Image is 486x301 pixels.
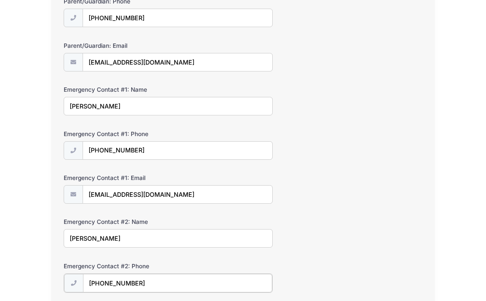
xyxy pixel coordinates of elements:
input: email@email.com [83,53,273,71]
input: (xxx) xxx-xxxx [83,274,273,292]
label: Emergency Contact #2: Name [64,217,183,226]
label: Emergency Contact #1: Name [64,85,183,94]
label: Emergency Contact #1: Email [64,174,183,182]
label: Parent/Guardian: Email [64,41,183,50]
input: (xxx) xxx-xxxx [83,9,273,27]
label: Emergency Contact #2: Phone [64,262,183,270]
input: (xxx) xxx-xxxx [83,141,273,160]
label: Emergency Contact #1: Phone [64,130,183,138]
input: email@email.com [83,185,273,204]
